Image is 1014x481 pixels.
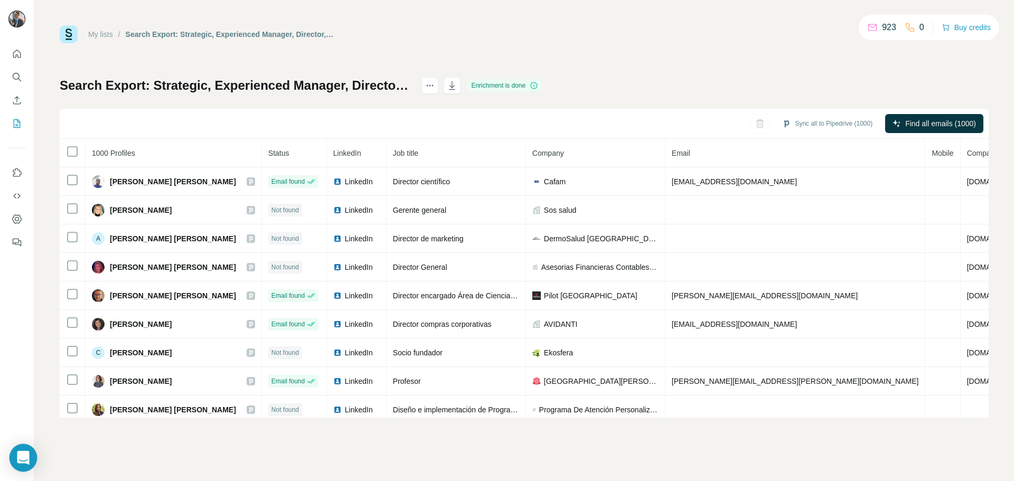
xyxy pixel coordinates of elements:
span: Socio fundador [393,348,443,357]
img: company-logo [532,234,541,243]
span: [PERSON_NAME] [PERSON_NAME] [110,290,236,301]
span: LinkedIn [345,205,373,215]
img: LinkedIn logo [333,320,342,328]
span: [PERSON_NAME] [110,376,172,386]
span: Director científico [393,177,450,186]
button: Use Surfe API [8,186,25,205]
span: Email [672,149,690,157]
span: Not found [271,205,299,215]
span: Ekosfera [544,347,573,358]
span: Email found [271,177,305,186]
span: LinkedIn [345,347,373,358]
span: Not found [271,348,299,357]
button: Search [8,68,25,87]
button: Use Surfe on LinkedIn [8,163,25,182]
p: 0 [919,21,924,34]
span: [PERSON_NAME][EMAIL_ADDRESS][DOMAIN_NAME] [672,291,858,300]
span: Find all emails (1000) [905,118,976,129]
div: Search Export: Strategic, Experienced Manager, Director, Vice President, CXO, Owner / Partner, Bo... [126,29,335,40]
img: company-logo [532,348,541,356]
span: Company [532,149,564,157]
span: [EMAIL_ADDRESS][DOMAIN_NAME] [672,177,797,186]
p: 923 [882,21,896,34]
img: Avatar [92,289,105,302]
span: DermoSalud [GEOGRAPHIC_DATA] [544,233,659,244]
span: [GEOGRAPHIC_DATA][PERSON_NAME] [544,376,659,386]
span: [EMAIL_ADDRESS][DOMAIN_NAME] [672,320,797,328]
img: LinkedIn logo [333,291,342,300]
span: Asesorias Financieras Contables y Tributarias S.A.S. [541,262,659,272]
span: LinkedIn [333,149,361,157]
a: My lists [88,30,113,39]
img: Avatar [92,261,105,273]
img: company-logo [532,177,541,186]
span: LinkedIn [345,319,373,329]
div: Open Intercom Messenger [10,444,37,472]
span: Job title [393,149,418,157]
img: company-logo [532,291,541,300]
span: Cafam [544,176,566,187]
div: Enrichment is done [468,79,541,92]
span: Not found [271,234,299,243]
img: LinkedIn logo [333,177,342,186]
span: LinkedIn [345,404,373,415]
span: Director General [393,263,447,271]
span: Pilot [GEOGRAPHIC_DATA] [544,290,637,301]
span: [PERSON_NAME] [110,205,172,215]
span: LinkedIn [345,262,373,272]
span: Gerente general [393,206,446,214]
img: Avatar [92,204,105,216]
span: Not found [271,405,299,414]
button: My lists [8,114,25,133]
h1: Search Export: Strategic, Experienced Manager, Director, Vice President, CXO, Owner / Partner, Bo... [60,77,412,94]
img: LinkedIn logo [333,348,342,357]
button: Quick start [8,44,25,63]
span: Email found [271,319,305,329]
img: Avatar [92,318,105,331]
span: Director encargado Área de Ciencias Humanas: Programa de Psicología y Especialización SST. [393,291,707,300]
img: Avatar [92,403,105,416]
span: [PERSON_NAME] [PERSON_NAME] [110,176,236,187]
span: Status [268,149,289,157]
span: LinkedIn [345,376,373,386]
span: 1000 Profiles [92,149,135,157]
img: Avatar [8,11,25,27]
span: [PERSON_NAME] [PERSON_NAME] [110,262,236,272]
div: C [92,346,105,359]
img: LinkedIn logo [333,234,342,243]
span: [PERSON_NAME] [PERSON_NAME] [110,233,236,244]
img: LinkedIn logo [333,405,342,414]
button: Dashboard [8,210,25,229]
li: / [118,29,120,40]
img: Surfe Logo [60,25,78,43]
span: Email found [271,376,305,386]
button: Find all emails (1000) [885,114,983,133]
img: LinkedIn logo [333,377,342,385]
span: [PERSON_NAME] [110,347,172,358]
img: Avatar [92,175,105,188]
button: Enrich CSV [8,91,25,110]
div: A [92,232,105,245]
span: [PERSON_NAME] [PERSON_NAME] [110,404,236,415]
img: LinkedIn logo [333,206,342,214]
span: Mobile [932,149,953,157]
span: Director compras corporativas [393,320,492,328]
span: LinkedIn [345,176,373,187]
button: Buy credits [942,20,991,35]
span: LinkedIn [345,233,373,244]
span: [PERSON_NAME] [110,319,172,329]
img: LinkedIn logo [333,263,342,271]
span: Profesor [393,377,421,385]
span: LinkedIn [345,290,373,301]
img: Avatar [92,375,105,388]
span: [PERSON_NAME][EMAIL_ADDRESS][PERSON_NAME][DOMAIN_NAME] [672,377,919,385]
span: Diseño e implementación de Programas de Atención Personalizado [393,405,614,414]
span: Not found [271,262,299,272]
button: actions [421,77,438,94]
span: Sos salud [544,205,576,215]
span: AVIDANTI [544,319,578,329]
span: Programa De Atención Personalizado Para Estudiantes Y Personas Con Discapacidad [539,404,659,415]
button: Feedback [8,233,25,252]
button: Sync all to Pipedrive (1000) [775,116,880,131]
span: Director de marketing [393,234,464,243]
